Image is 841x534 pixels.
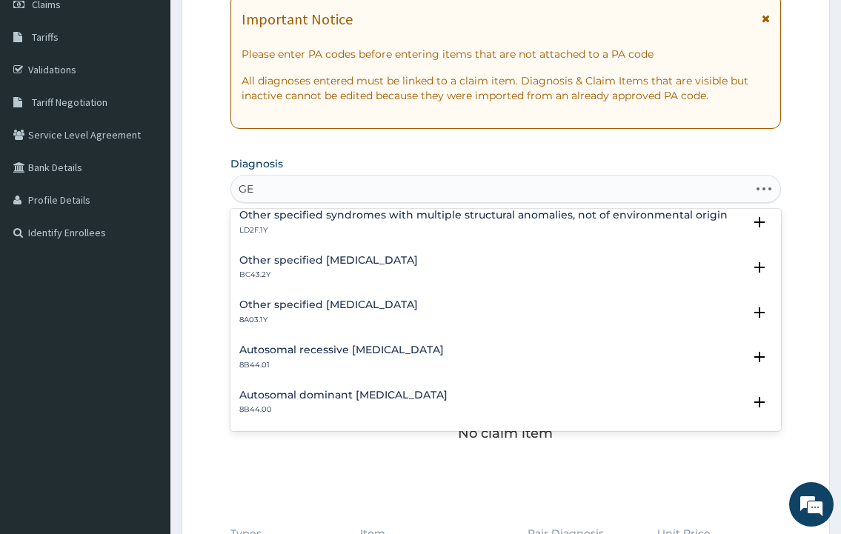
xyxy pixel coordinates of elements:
[239,210,728,221] h4: Other specified syndromes with multiple structural anomalies, not of environmental origin
[239,344,444,356] h4: Autosomal recessive [MEDICAL_DATA]
[239,270,418,280] p: BC43.2Y
[242,47,769,61] p: Please enter PA codes before entering items that are not attached to a PA code
[751,258,768,276] i: open select status
[751,393,768,411] i: open select status
[242,11,353,27] h1: Important Notice
[230,156,283,171] label: Diagnosis
[27,74,60,111] img: d_794563401_company_1708531726252_794563401
[751,304,768,321] i: open select status
[243,7,279,43] div: Minimize live chat window
[239,299,418,310] h4: Other specified [MEDICAL_DATA]
[242,73,769,103] p: All diagnoses entered must be linked to a claim item. Diagnosis & Claim Items that are visible bu...
[239,255,418,266] h4: Other specified [MEDICAL_DATA]
[32,96,107,109] span: Tariff Negotiation
[7,367,282,419] textarea: Type your message and hit 'Enter'
[239,404,448,415] p: 8B44.00
[239,390,448,401] h4: Autosomal dominant [MEDICAL_DATA]
[751,213,768,231] i: open select status
[32,30,59,44] span: Tariffs
[239,225,728,236] p: LD2F.1Y
[77,83,249,102] div: Chat with us now
[239,315,418,325] p: 8A03.1Y
[86,168,205,318] span: We're online!
[458,426,553,441] p: No claim item
[751,348,768,366] i: open select status
[239,360,444,370] p: 8B44.01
